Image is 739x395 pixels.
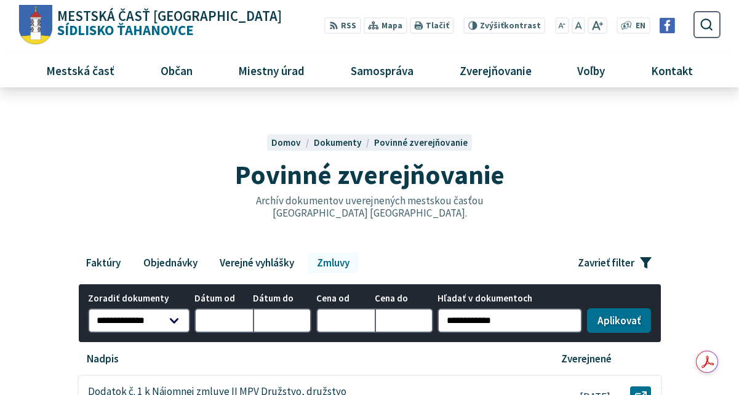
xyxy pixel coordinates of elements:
a: Objednávky [134,252,206,273]
a: Mestská časť [28,54,133,87]
span: Zverejňovanie [455,54,536,87]
span: Dokumenty [314,137,362,148]
input: Dátum od [194,308,253,333]
span: Cena do [375,293,433,304]
span: Sídlisko Ťahanovce [52,9,282,38]
span: EN [636,20,645,33]
span: Dátum od [194,293,253,304]
a: Faktúry [78,252,130,273]
a: Miestny úrad [220,54,323,87]
input: Cena do [375,308,433,333]
span: Mapa [381,20,402,33]
a: Zverejňovanie [441,54,549,87]
span: Miestny úrad [234,54,310,87]
span: Cena od [316,293,375,304]
a: Občan [142,54,210,87]
span: Kontakt [646,54,697,87]
span: Hľadať v dokumentoch [437,293,582,304]
a: Samospráva [332,54,431,87]
a: RSS [324,17,361,34]
span: Zavrieť filter [578,257,634,269]
span: Zvýšiť [480,20,504,31]
button: Zavrieť filter [569,252,661,273]
span: Domov [271,137,301,148]
span: Samospráva [346,54,418,87]
button: Zvýšiťkontrast [463,17,545,34]
a: Povinné zverejňovanie [374,137,468,148]
span: RSS [341,20,356,33]
img: Prejsť na domovskú stránku [18,5,52,45]
span: kontrast [480,21,541,31]
a: Voľby [559,54,623,87]
a: Mapa [363,17,407,34]
button: Nastaviť pôvodnú veľkosť písma [572,17,585,34]
a: Dokumenty [314,137,374,148]
p: Nadpis [87,353,119,365]
img: Prejsť na Facebook stránku [660,18,675,33]
input: Cena od [316,308,375,333]
p: Archív dokumentov uverejnených mestskou časťou [GEOGRAPHIC_DATA] [GEOGRAPHIC_DATA]. [230,194,510,220]
span: Občan [156,54,197,87]
input: Dátum do [253,308,311,333]
input: Hľadať v dokumentoch [437,308,582,333]
select: Zoradiť dokumenty [88,308,190,333]
span: Zoradiť dokumenty [88,293,190,304]
a: EN [632,20,649,33]
button: Tlačiť [409,17,453,34]
span: Tlačiť [426,21,449,31]
a: Zmluvy [308,252,358,273]
span: Mestská časť [GEOGRAPHIC_DATA] [57,9,282,23]
a: Logo Sídlisko Ťahanovce, prejsť na domovskú stránku. [18,5,281,45]
button: Zmenšiť veľkosť písma [555,17,570,34]
span: Dátum do [253,293,311,304]
span: Mestská časť [42,54,119,87]
span: Voľby [573,54,610,87]
span: Povinné zverejňovanie [235,158,505,191]
a: Domov [271,137,313,148]
button: Zväčšiť veľkosť písma [588,17,607,34]
button: Aplikovať [587,308,651,333]
a: Verejné vyhlášky [211,252,303,273]
p: Zverejnené [561,353,612,365]
a: Kontakt [633,54,711,87]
